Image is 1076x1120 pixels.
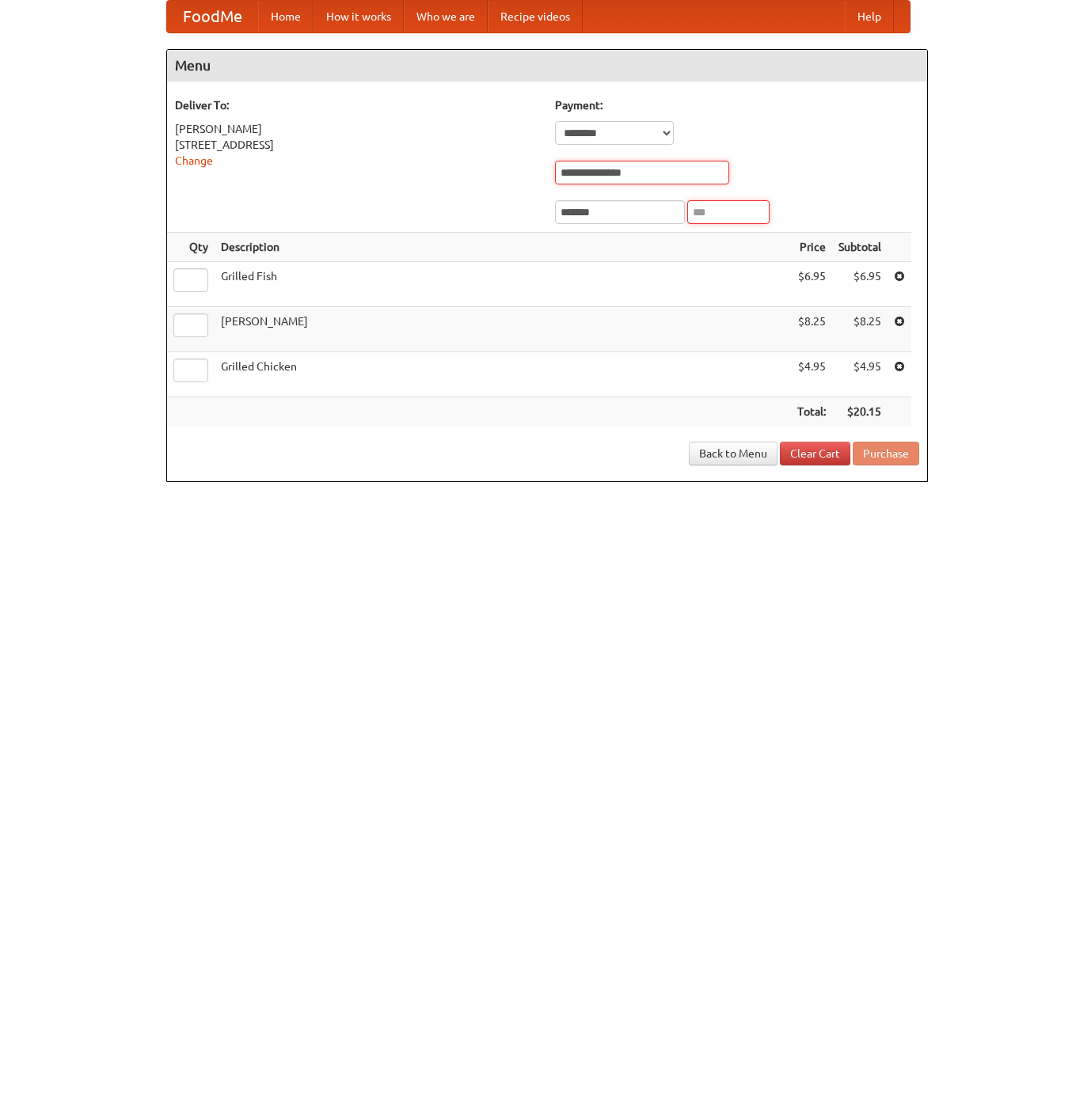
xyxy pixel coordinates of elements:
th: Qty [167,233,215,262]
a: Clear Cart [780,442,850,465]
a: FoodMe [167,1,258,32]
td: $6.95 [832,262,888,307]
th: $20.15 [832,397,888,427]
h5: Payment: [555,97,919,113]
a: Recipe videos [488,1,583,32]
td: $4.95 [791,352,832,397]
th: Total: [791,397,832,427]
a: Help [845,1,894,32]
td: $6.95 [791,262,832,307]
a: Who we are [404,1,488,32]
a: Change [175,154,213,167]
a: Back to Menu [689,442,778,465]
td: [PERSON_NAME] [215,307,791,352]
button: Purchase [853,442,919,465]
th: Subtotal [832,233,888,262]
h4: Menu [167,50,927,82]
th: Description [215,233,791,262]
td: $8.25 [832,307,888,352]
td: Grilled Chicken [215,352,791,397]
td: Grilled Fish [215,262,791,307]
div: [STREET_ADDRESS] [175,137,539,153]
th: Price [791,233,832,262]
h5: Deliver To: [175,97,539,113]
td: $8.25 [791,307,832,352]
a: Home [258,1,314,32]
td: $4.95 [832,352,888,397]
div: [PERSON_NAME] [175,121,539,137]
a: How it works [314,1,404,32]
